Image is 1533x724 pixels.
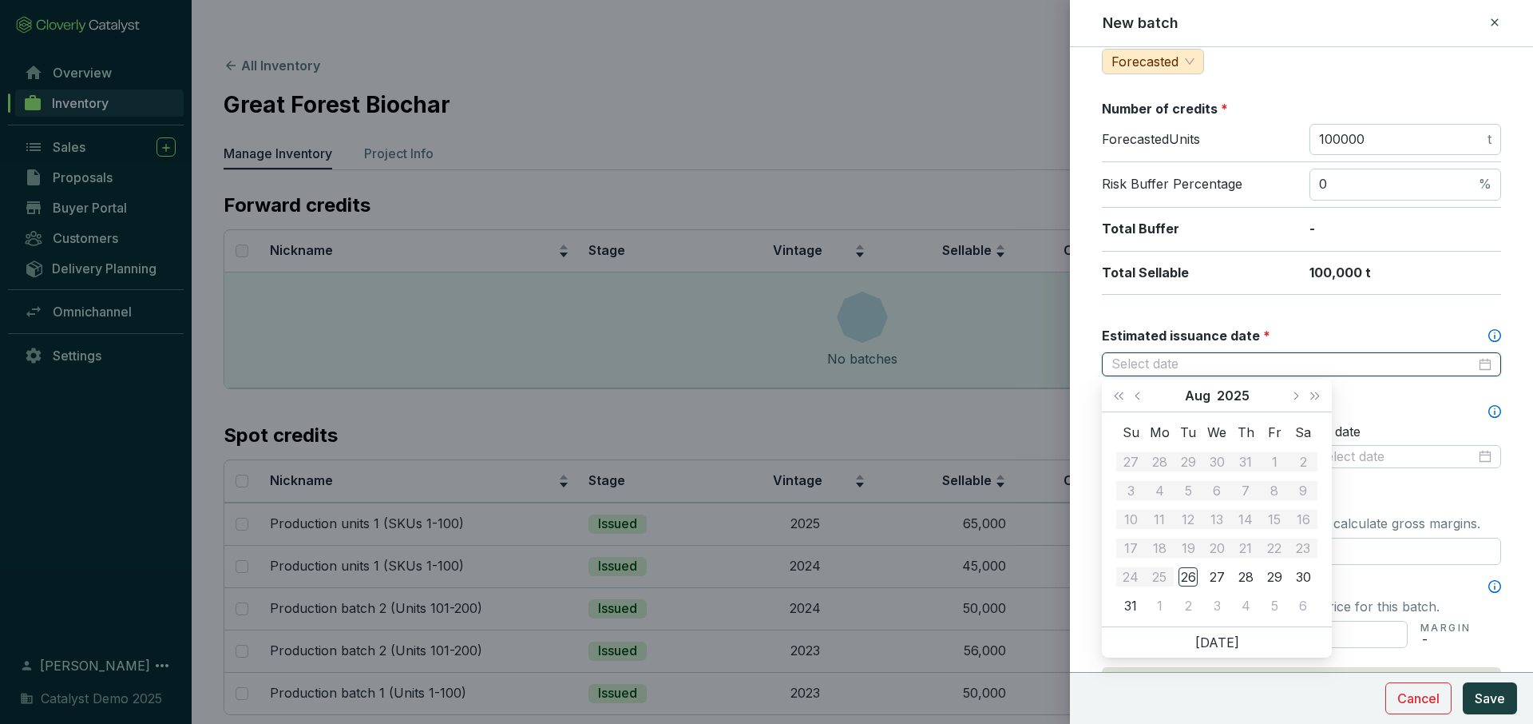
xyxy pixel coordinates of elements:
td: 2025-09-04 [1231,591,1260,620]
td: 2025-08-06 [1202,476,1231,505]
td: 2025-08-19 [1174,534,1202,563]
div: 27 [1121,452,1140,471]
td: 2025-07-29 [1174,448,1202,476]
div: 27 [1207,567,1226,587]
td: 2025-08-23 [1289,534,1317,563]
button: Next year (Control + right) [1305,380,1325,412]
td: 2025-08-15 [1260,505,1289,534]
div: 28 [1150,452,1169,471]
td: 2025-08-08 [1260,476,1289,505]
button: Previous month (PageUp) [1129,380,1150,412]
div: 15 [1265,510,1284,529]
label: Estimated issuance date [1102,327,1270,344]
div: 18 [1150,539,1169,558]
td: 2025-07-31 [1231,448,1260,476]
div: 2 [1178,596,1198,615]
td: 2025-08-04 [1145,476,1174,505]
td: 2025-07-28 [1145,448,1174,476]
div: 9 [1293,481,1313,500]
a: [DATE] [1195,634,1239,650]
label: Number of credits [1102,100,1228,117]
div: 31 [1121,596,1140,615]
div: 29 [1265,567,1284,587]
td: 2025-07-27 [1116,448,1145,476]
span: t [1487,131,1491,149]
td: 2025-08-28 [1231,563,1260,591]
span: % [1479,176,1491,193]
button: Last year (Control + left) [1108,380,1129,412]
td: 2025-08-22 [1260,534,1289,563]
div: 17 [1121,539,1140,558]
td: 2025-08-05 [1174,476,1202,505]
td: 2025-08-02 [1289,448,1317,476]
th: Fr [1260,419,1289,448]
span: Forecasted [1111,54,1178,70]
td: 2025-08-18 [1145,534,1174,563]
td: 2025-07-30 [1202,448,1231,476]
div: 20 [1207,539,1226,558]
p: Forecasted Units [1102,131,1293,149]
td: 2025-08-21 [1231,534,1260,563]
td: 2025-08-31 [1116,591,1145,620]
button: Choose a month [1185,380,1210,412]
th: We [1202,419,1231,448]
th: Sa [1289,419,1317,448]
td: 2025-08-17 [1116,534,1145,563]
td: 2025-08-13 [1202,505,1231,534]
div: 16 [1293,510,1313,529]
div: 1 [1150,596,1169,615]
td: 2025-08-26 [1174,563,1202,591]
th: Tu [1174,419,1202,448]
div: 10 [1121,510,1140,529]
div: 2 [1293,452,1313,471]
td: 2025-08-12 [1174,505,1202,534]
p: - [1309,221,1501,238]
td: 2025-08-16 [1289,505,1317,534]
button: Save [1463,682,1517,714]
td: 2025-08-25 [1145,563,1174,591]
th: Mo [1145,419,1174,448]
button: Next month (PageDown) [1285,380,1305,412]
div: 24 [1121,567,1140,587]
div: 19 [1178,539,1198,558]
div: 25 [1150,567,1169,587]
div: 4 [1236,596,1255,615]
div: 29 [1178,452,1198,471]
div: 30 [1293,567,1313,587]
p: MARGIN [1420,622,1471,634]
td: 2025-08-11 [1145,505,1174,534]
td: 2025-09-02 [1174,591,1202,620]
p: Total Buffer [1102,221,1293,238]
td: 2025-09-05 [1260,591,1289,620]
div: 28 [1236,567,1255,587]
div: 8 [1265,481,1284,500]
span: Save [1475,689,1505,708]
button: Cancel [1385,682,1452,714]
div: 31 [1236,452,1255,471]
td: 2025-08-01 [1260,448,1289,476]
p: - [1420,634,1471,644]
td: 2025-08-07 [1231,476,1260,505]
p: 100,000 t [1309,265,1501,282]
td: 2025-08-29 [1260,563,1289,591]
div: 30 [1207,452,1226,471]
div: 6 [1293,596,1313,615]
input: Select date [1111,356,1476,373]
p: Total Sellable [1102,265,1293,282]
div: 5 [1265,596,1284,615]
button: Choose a year [1217,380,1250,412]
td: 2025-09-01 [1145,591,1174,620]
div: 12 [1178,510,1198,529]
p: End date [1308,424,1501,441]
td: 2025-09-03 [1202,591,1231,620]
h2: New batch [1103,13,1178,34]
div: 6 [1207,481,1226,500]
div: 4 [1150,481,1169,500]
td: 2025-09-06 [1289,591,1317,620]
div: 3 [1207,596,1226,615]
div: 5 [1178,481,1198,500]
th: Th [1231,419,1260,448]
button: Add volume discount [1102,667,1501,699]
div: 7 [1236,481,1255,500]
div: 23 [1293,539,1313,558]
